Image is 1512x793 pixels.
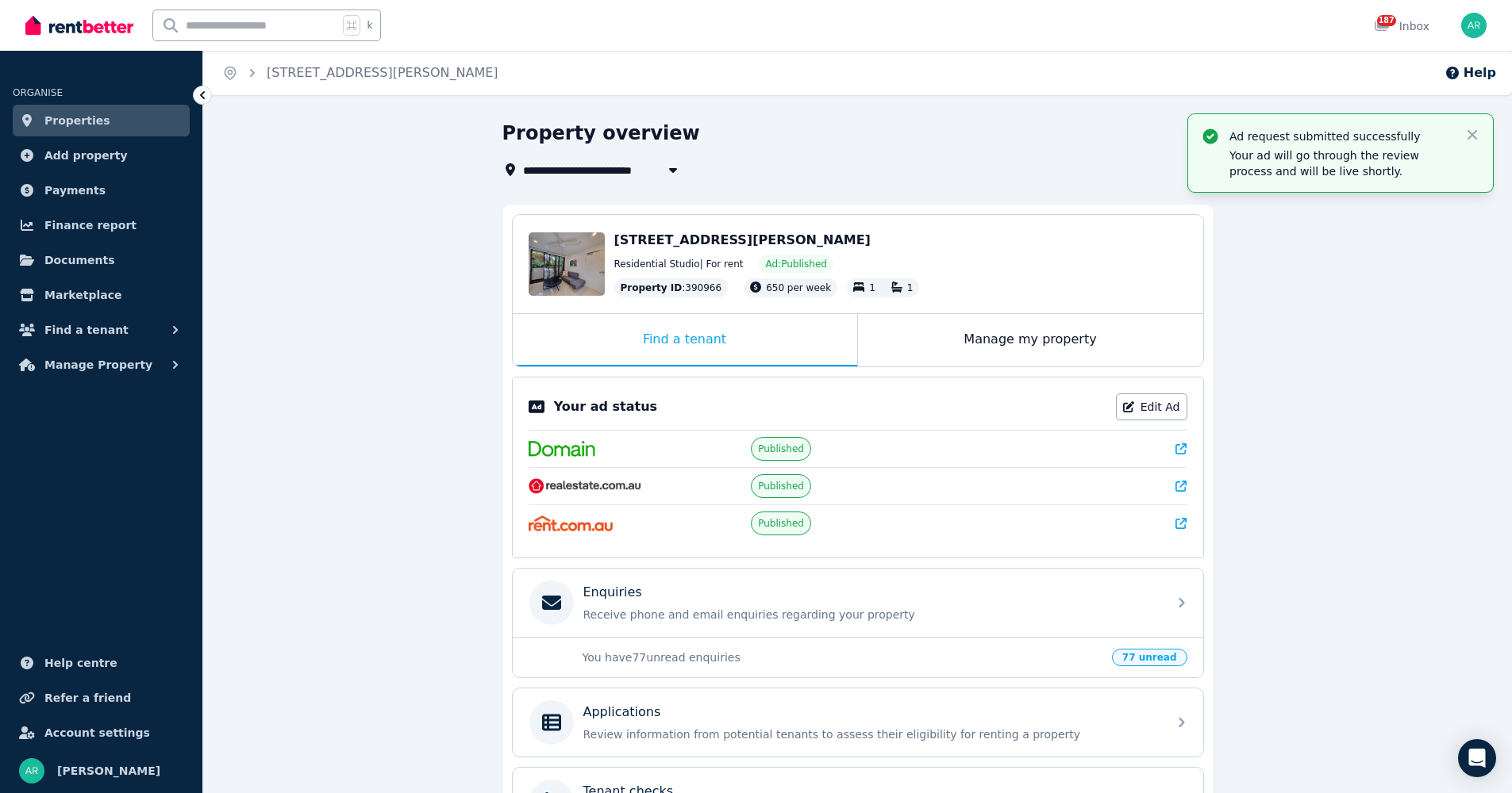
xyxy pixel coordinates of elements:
span: Properties [44,111,110,130]
p: Review information from potential tenants to assess their eligibility for renting a property [583,726,1158,742]
img: Alejandra Reyes [1461,13,1487,38]
span: [PERSON_NAME] [57,761,160,780]
span: Refer a friend [44,688,131,707]
span: Ad: Published [765,258,826,270]
span: 650 per week [766,282,831,293]
span: Account settings [44,723,150,742]
nav: Breadcrumb [203,51,517,95]
a: Refer a friend [13,682,190,714]
p: Receive phone and email enquiries regarding your property [583,607,1158,623]
span: Find a tenant [44,320,129,339]
span: 77 unread [1112,649,1187,666]
span: ORGANISE [13,87,63,98]
a: Properties [13,105,190,136]
span: 1 [869,282,875,293]
img: RentBetter [25,13,133,37]
button: Manage Property [13,349,190,381]
span: Published [758,442,804,455]
span: Help centre [44,653,117,672]
span: Add property [44,146,128,165]
img: Alejandra Reyes [19,758,44,783]
img: Domain.com.au [529,441,595,457]
a: Edit Ad [1116,393,1187,420]
p: Your ad will go through the review process and will be live shortly. [1229,147,1452,179]
span: Payments [44,181,106,200]
span: Published [758,517,804,530]
span: Manage Property [44,355,152,374]
span: [STREET_ADDRESS][PERSON_NAME] [614,232,871,247]
div: Open Intercom Messenger [1458,739,1496,777]
h1: Property overview [502,121,700,146]
p: You have 77 unread enquiries [583,649,1102,665]
a: EnquiriesReceive phone and email enquiries regarding your property [513,569,1203,637]
a: Finance report [13,209,190,241]
a: Account settings [13,717,190,749]
a: ApplicationsReview information from potential tenants to assess their eligibility for renting a p... [513,688,1203,757]
span: k [367,19,372,32]
p: Enquiries [583,583,642,602]
p: Ad request submitted successfully [1229,128,1452,144]
span: Residential Studio | For rent [614,258,744,270]
a: Add property [13,140,190,171]
p: Your ad status [554,397,657,416]
span: Marketplace [44,285,121,305]
div: Manage my property [858,314,1203,366]
span: Published [758,480,804,492]
a: Marketplace [13,279,190,311]
span: Documents [44,251,115,270]
span: Finance report [44,216,137,235]
p: Applications [583,703,661,722]
span: 187 [1377,15,1396,26]
button: Find a tenant [13,314,190,346]
button: Help [1445,63,1496,82]
div: Find a tenant [513,314,857,366]
span: 1 [907,282,914,293]
span: Property ID [621,282,683,294]
a: Help centre [13,647,190,679]
div: Inbox [1374,18,1429,34]
img: Rent.com.au [529,515,614,531]
a: Documents [13,244,190,276]
img: RealEstate.com.au [529,478,642,494]
div: : 390966 [614,278,729,297]
a: Payments [13,174,190,206]
a: [STREET_ADDRESS][PERSON_NAME] [267,65,498,80]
